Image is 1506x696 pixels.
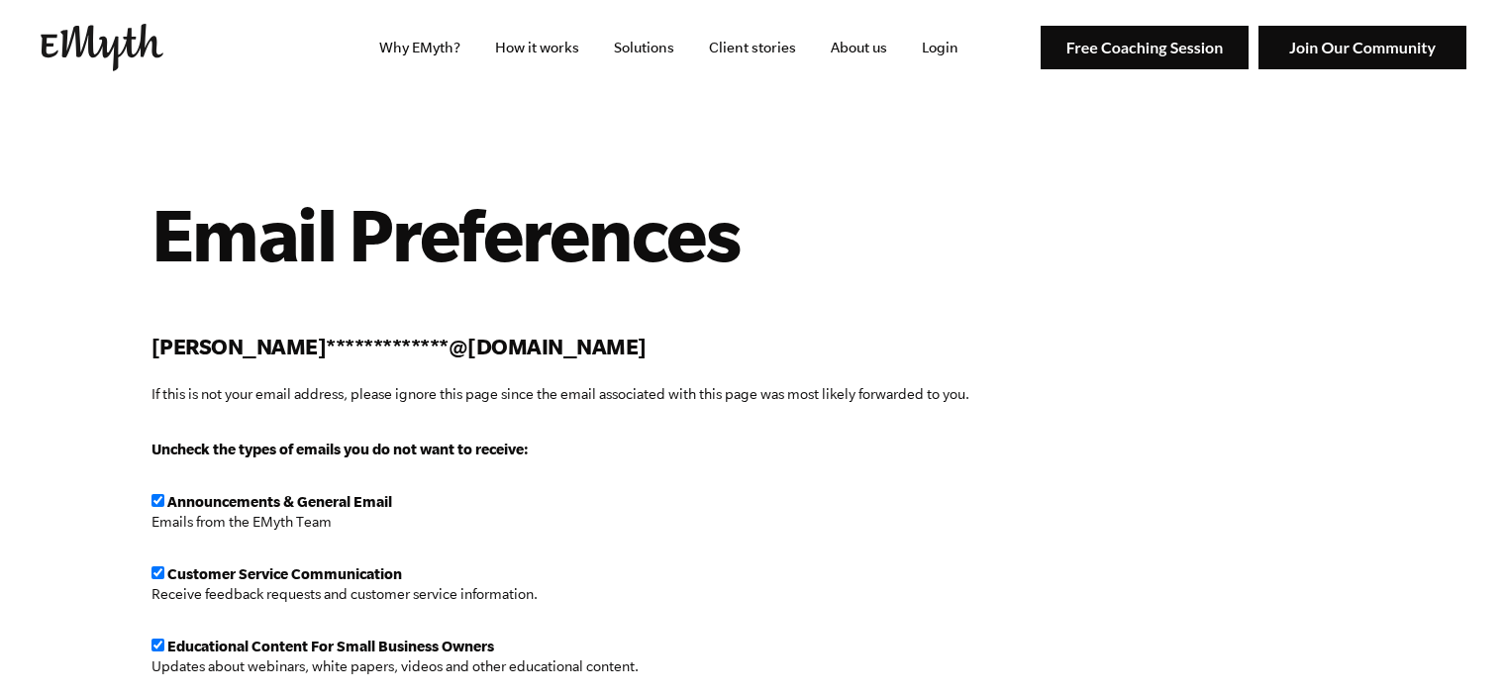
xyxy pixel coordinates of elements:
img: Free Coaching Session [1041,26,1249,70]
span: Educational Content For Small Business Owners [167,638,494,654]
h1: Email Preferences [151,190,969,277]
p: If this is not your email address, please ignore this page since the email associated with this p... [151,382,969,406]
img: Join Our Community [1258,26,1466,70]
p: Emails from the EMyth Team [151,510,982,534]
span: Announcements & General Email [167,493,392,510]
p: Receive feedback requests and customer service information. [151,582,982,606]
span: Customer Service Communication [167,565,402,582]
img: EMyth [41,24,163,71]
p: Updates about webinars, white papers, videos and other educational content. [151,654,982,678]
p: Uncheck the types of emails you do not want to receive: [151,438,982,461]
